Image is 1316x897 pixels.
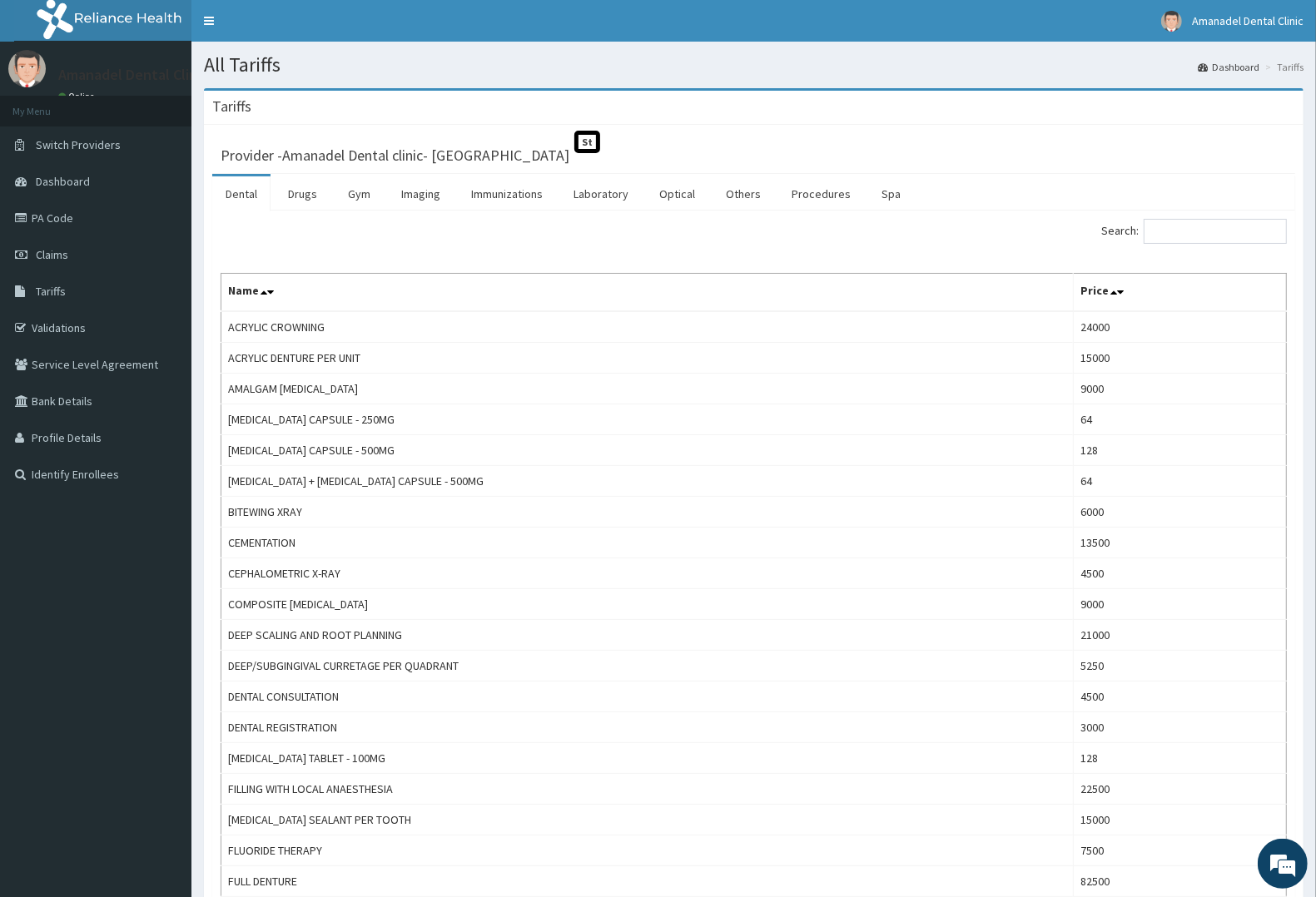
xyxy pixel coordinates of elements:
td: CEPHALOMETRIC X-RAY [221,558,1074,589]
td: [MEDICAL_DATA] CAPSULE - 500MG [221,435,1074,466]
td: AMALGAM [MEDICAL_DATA] [221,374,1074,404]
td: ACRYLIC DENTURE PER UNIT [221,343,1074,374]
td: 7500 [1074,835,1287,866]
td: COMPOSITE [MEDICAL_DATA] [221,589,1074,620]
td: 3000 [1074,712,1287,743]
img: User Image [1161,11,1182,32]
td: 15000 [1074,343,1287,374]
td: 82500 [1074,866,1287,897]
td: DEEP SCALING AND ROOT PLANNING [221,620,1074,651]
td: 64 [1074,404,1287,435]
td: [MEDICAL_DATA] + [MEDICAL_DATA] CAPSULE - 500MG [221,466,1074,497]
h3: Provider - Amanadel Dental clinic- [GEOGRAPHIC_DATA] [221,148,569,163]
td: 6000 [1074,497,1287,528]
td: 4500 [1074,558,1287,589]
td: DEEP/SUBGINGIVAL CURRETAGE PER QUADRANT [221,651,1074,681]
span: Dashboard [36,174,90,189]
td: 64 [1074,466,1287,497]
td: 15000 [1074,805,1287,835]
a: Online [58,91,98,102]
span: St [574,131,600,153]
td: 9000 [1074,589,1287,620]
li: Tariffs [1261,60,1304,74]
td: FULL DENTURE [221,866,1074,897]
td: CEMENTATION [221,528,1074,558]
td: 22500 [1074,774,1287,805]
a: Dashboard [1198,60,1259,74]
td: 5250 [1074,651,1287,681]
td: 24000 [1074,311,1287,343]
h3: Tariffs [212,99,251,114]
span: Claims [36,247,68,262]
a: Immunizations [458,176,556,211]
td: ACRYLIC CROWNING [221,311,1074,343]
td: [MEDICAL_DATA] SEALANT PER TOOTH [221,805,1074,835]
td: FILLING WITH LOCAL ANAESTHESIA [221,774,1074,805]
a: Drugs [275,176,330,211]
a: Procedures [778,176,864,211]
label: Search: [1101,219,1287,244]
a: Dental [212,176,271,211]
th: Price [1074,274,1287,312]
span: Tariffs [36,284,66,299]
td: 13500 [1074,528,1287,558]
td: BITEWING XRAY [221,497,1074,528]
a: Laboratory [560,176,642,211]
td: 128 [1074,435,1287,466]
td: DENTAL CONSULTATION [221,681,1074,712]
td: 21000 [1074,620,1287,651]
a: Gym [335,176,384,211]
input: Search: [1144,219,1287,244]
td: DENTAL REGISTRATION [221,712,1074,743]
span: Switch Providers [36,137,121,152]
td: [MEDICAL_DATA] TABLET - 100MG [221,743,1074,774]
th: Name [221,274,1074,312]
a: Optical [646,176,708,211]
img: User Image [8,50,46,87]
span: Amanadel Dental Clinic [1192,13,1304,28]
h1: All Tariffs [204,54,1304,76]
td: [MEDICAL_DATA] CAPSULE - 250MG [221,404,1074,435]
td: 4500 [1074,681,1287,712]
a: Imaging [388,176,454,211]
a: Spa [868,176,914,211]
p: Amanadel Dental Clinic [58,67,208,82]
td: 128 [1074,743,1287,774]
a: Others [713,176,774,211]
td: 9000 [1074,374,1287,404]
td: FLUORIDE THERAPY [221,835,1074,866]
